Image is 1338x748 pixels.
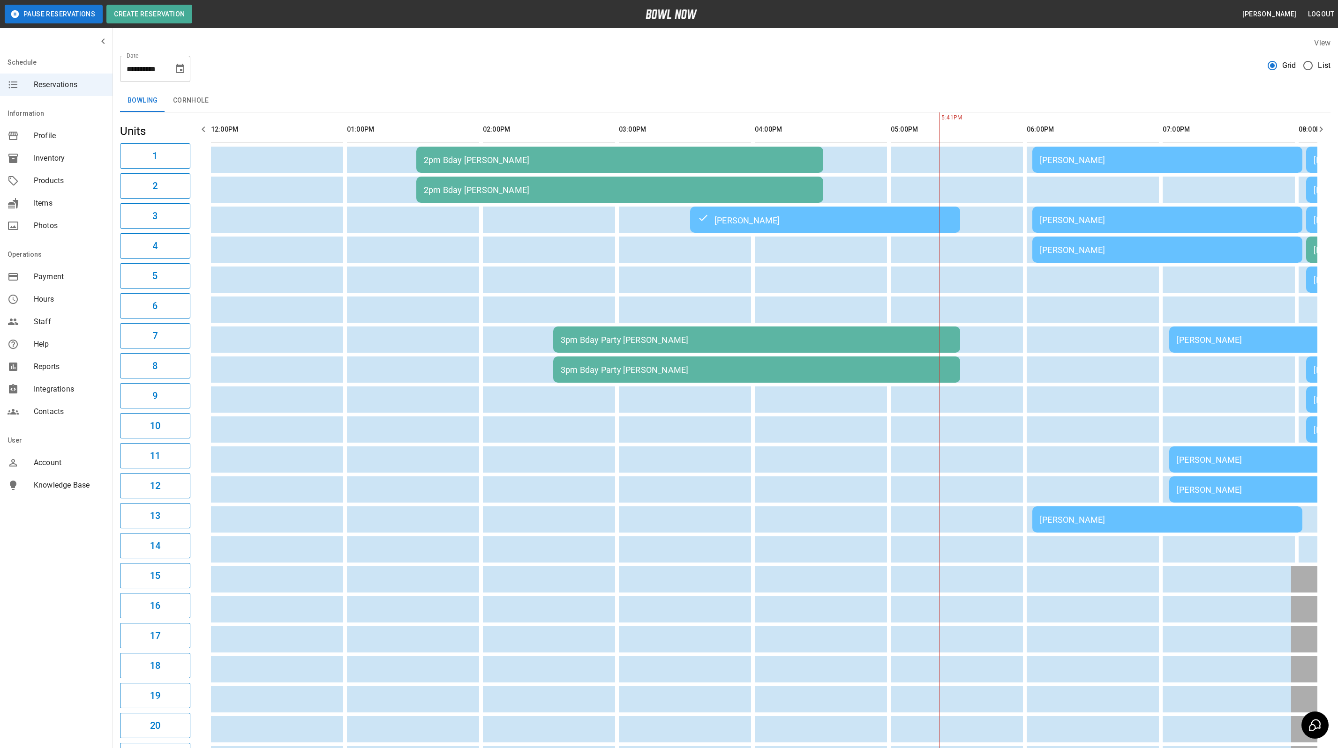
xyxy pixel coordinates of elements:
h6: 18 [150,658,160,673]
span: Contacts [34,406,105,417]
h6: 7 [152,328,158,343]
button: 3 [120,203,190,229]
span: Inventory [34,153,105,164]
button: 12 [120,473,190,498]
h6: 16 [150,598,160,613]
button: 7 [120,323,190,348]
h6: 20 [150,718,160,733]
h6: 19 [150,688,160,703]
button: 17 [120,623,190,648]
th: 12:00PM [211,116,343,143]
h6: 11 [150,448,160,463]
h6: 17 [150,628,160,643]
button: 2 [120,173,190,199]
button: Create Reservation [106,5,192,23]
th: 02:00PM [483,116,615,143]
button: 11 [120,443,190,468]
button: Choose date, selected date is Sep 20, 2025 [171,59,189,78]
button: Cornhole [165,89,216,112]
button: 16 [120,593,190,618]
button: 18 [120,653,190,678]
button: 6 [120,293,190,318]
button: 8 [120,353,190,378]
h6: 13 [150,508,160,523]
button: 14 [120,533,190,558]
h6: 14 [150,538,160,553]
span: Items [34,198,105,209]
th: 03:00PM [619,116,751,143]
span: Hours [34,294,105,305]
button: 13 [120,503,190,528]
span: Knowledge Base [34,480,105,491]
div: 3pm Bday Party [PERSON_NAME] [561,335,953,345]
h6: 3 [152,208,158,223]
div: 2pm Bday [PERSON_NAME] [424,155,816,165]
span: Help [34,339,105,350]
h6: 12 [150,478,160,493]
h5: Units [120,124,190,139]
span: List [1318,60,1330,71]
div: 3pm Bday Party [PERSON_NAME] [561,365,953,375]
div: [PERSON_NAME] [698,214,953,225]
button: Logout [1304,6,1338,23]
button: 10 [120,413,190,438]
button: 15 [120,563,190,588]
span: Profile [34,130,105,141]
img: logo [646,9,697,19]
h6: 5 [152,268,158,283]
span: Account [34,457,105,468]
h6: 1 [152,148,158,163]
h6: 6 [152,298,158,313]
h6: 4 [152,238,158,253]
h6: 2 [152,178,158,193]
div: [PERSON_NAME] [1040,245,1295,255]
span: Products [34,175,105,186]
button: [PERSON_NAME] [1239,6,1300,23]
button: Pause Reservations [5,5,103,23]
div: [PERSON_NAME] [1040,515,1295,525]
h6: 9 [152,388,158,403]
span: 5:41PM [939,113,941,123]
button: 5 [120,263,190,289]
div: [PERSON_NAME] [1040,215,1295,225]
span: Grid [1282,60,1296,71]
h6: 8 [152,358,158,373]
h6: 15 [150,568,160,583]
button: 9 [120,383,190,408]
div: 2pm Bday [PERSON_NAME] [424,185,816,195]
h6: 10 [150,418,160,433]
div: inventory tabs [120,89,1330,112]
button: 19 [120,683,190,708]
span: Reservations [34,79,105,90]
span: Integrations [34,384,105,395]
span: Reports [34,361,105,372]
label: View [1314,38,1330,47]
th: 01:00PM [347,116,479,143]
button: Bowling [120,89,165,112]
span: Payment [34,271,105,282]
button: 20 [120,713,190,738]
button: 4 [120,233,190,259]
button: 1 [120,143,190,169]
div: [PERSON_NAME] [1040,155,1295,165]
span: Staff [34,316,105,327]
span: Photos [34,220,105,231]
